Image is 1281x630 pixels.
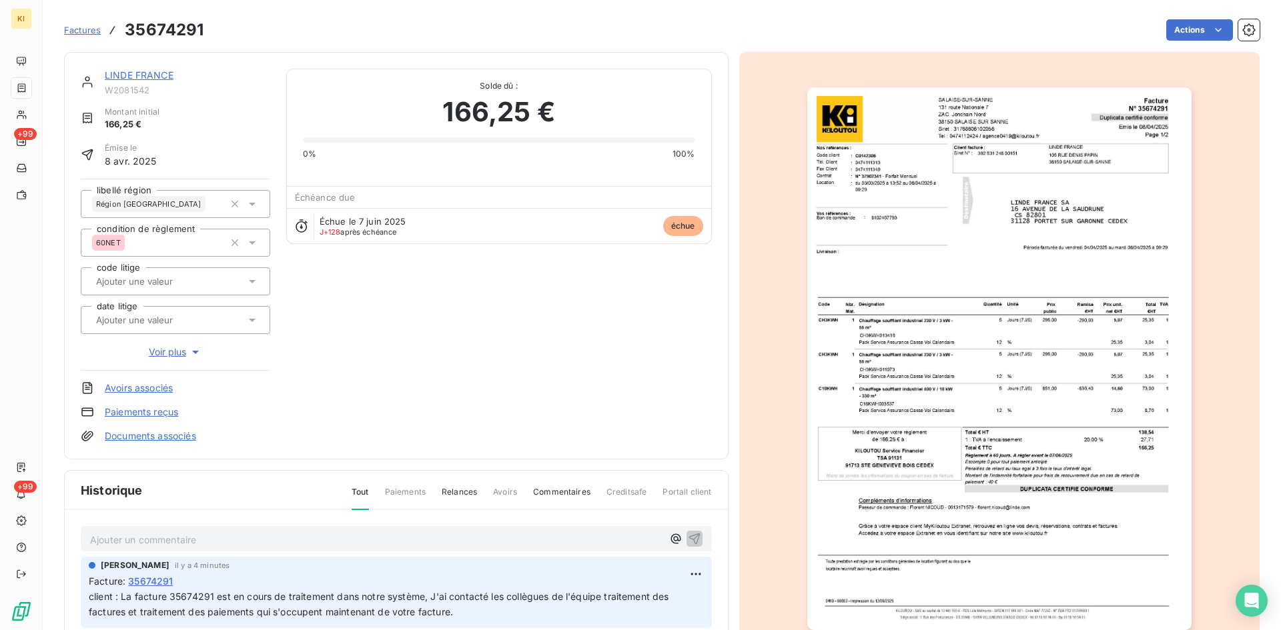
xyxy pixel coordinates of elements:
[81,345,270,359] button: Voir plus
[442,92,554,132] span: 166,25 €
[1166,19,1233,41] button: Actions
[96,200,201,208] span: Région [GEOGRAPHIC_DATA]
[11,8,32,29] div: KI
[295,192,356,203] span: Échéance due
[493,486,517,509] span: Avoirs
[89,591,672,617] span: client : La facture 35674291 est en cours de traitement dans notre système, J'ai contacté les col...
[96,239,121,247] span: 60NET
[352,486,369,510] span: Tout
[320,228,397,236] span: après échéance
[442,486,477,509] span: Relances
[105,118,159,131] span: 166,25 €
[663,216,703,236] span: échue
[606,486,647,509] span: Creditsafe
[101,559,169,571] span: [PERSON_NAME]
[105,381,173,395] a: Avoirs associés
[11,601,32,622] img: Logo LeanPay
[105,142,157,154] span: Émise le
[175,561,230,569] span: il y a 4 minutes
[807,87,1192,630] img: invoice_thumbnail
[125,18,203,42] h3: 35674291
[105,106,159,118] span: Montant initial
[95,314,229,326] input: Ajouter une valeur
[14,481,37,493] span: +99
[149,345,202,359] span: Voir plus
[105,85,270,95] span: W2081542
[105,69,173,81] a: LINDE FRANCE
[663,486,711,509] span: Portail client
[105,405,178,419] a: Paiements reçus
[385,486,426,509] span: Paiements
[105,154,157,168] span: 8 avr. 2025
[303,148,316,160] span: 0%
[303,80,695,92] span: Solde dû :
[81,481,143,499] span: Historique
[64,25,101,35] span: Factures
[533,486,590,509] span: Commentaires
[95,275,229,287] input: Ajouter une valeur
[105,429,196,443] a: Documents associés
[14,128,37,140] span: +99
[89,574,125,588] span: Facture :
[64,23,101,37] a: Factures
[128,574,173,588] span: 35674291
[673,148,695,160] span: 100%
[320,227,341,237] span: J+128
[1236,585,1268,617] div: Open Intercom Messenger
[320,216,406,227] span: Échue le 7 juin 2025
